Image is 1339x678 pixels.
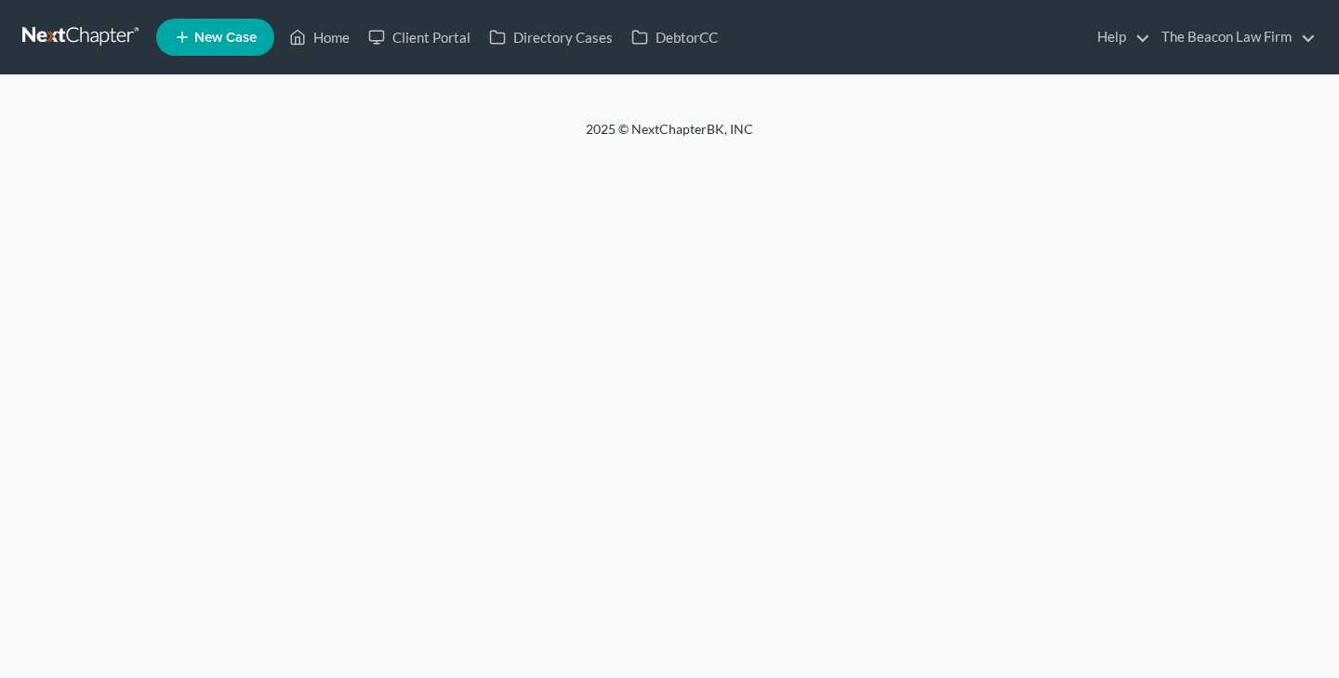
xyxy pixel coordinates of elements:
new-legal-case-button: New Case [156,19,274,56]
div: 2025 © NextChapterBK, INC [139,120,1200,153]
a: Client Portal [359,20,480,54]
a: DebtorCC [622,20,727,54]
a: Directory Cases [480,20,622,54]
a: Help [1088,20,1150,54]
a: The Beacon Law Firm [1152,20,1316,54]
a: Home [280,20,359,54]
